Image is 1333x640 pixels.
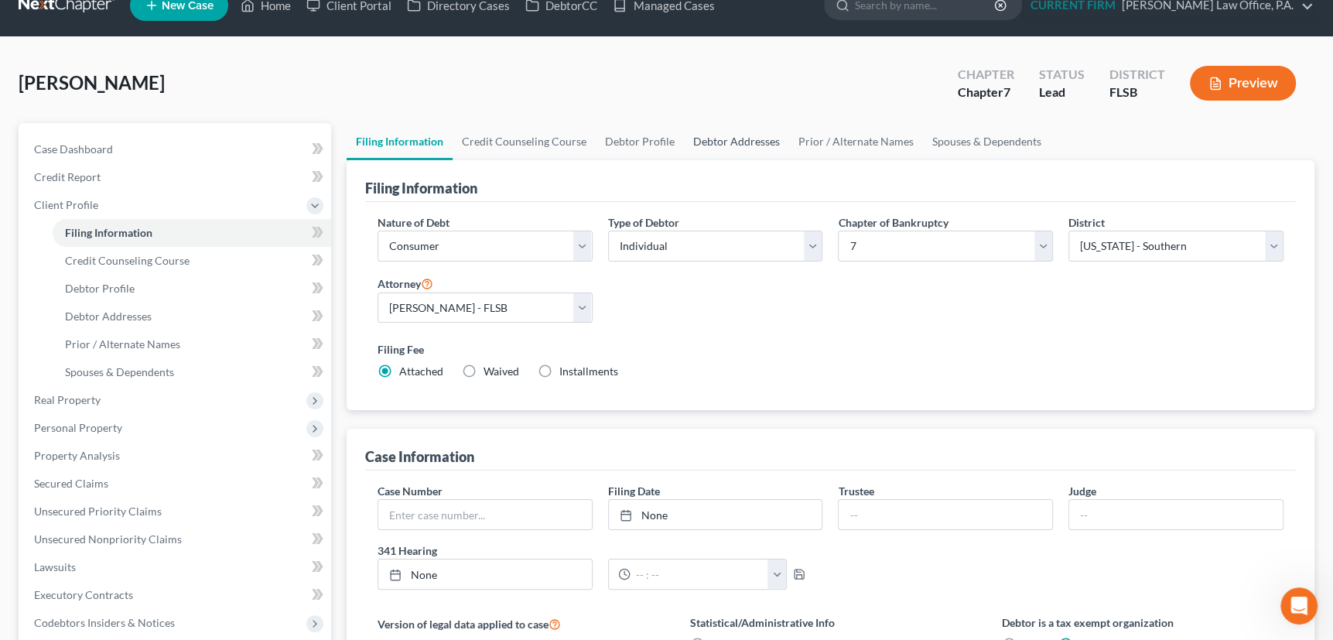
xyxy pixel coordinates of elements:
[73,507,86,519] button: Upload attachment
[25,91,220,119] b: 🚨ATTN: [GEOGRAPHIC_DATA] of [US_STATE]
[242,6,272,36] button: Home
[12,81,254,244] div: 🚨ATTN: [GEOGRAPHIC_DATA] of [US_STATE]The court has added a new Credit Counseling Field that we n...
[34,142,113,156] span: Case Dashboard
[609,500,822,529] a: None
[53,247,331,275] a: Credit Counseling Course
[75,15,130,26] h1: Operator
[22,442,331,470] a: Property Analysis
[34,532,182,546] span: Unsecured Nonpriority Claims
[53,275,331,303] a: Debtor Profile
[34,560,76,573] span: Lawsuits
[1190,66,1296,101] button: Preview
[34,421,122,434] span: Personal Property
[608,214,679,231] label: Type of Debtor
[378,614,659,633] label: Version of legal data applied to case
[22,135,331,163] a: Case Dashboard
[1039,66,1085,84] div: Status
[34,198,98,211] span: Client Profile
[958,66,1014,84] div: Chapter
[399,364,443,378] span: Attached
[378,274,433,293] label: Attorney
[365,447,474,466] div: Case Information
[559,364,618,378] span: Installments
[1068,483,1096,499] label: Judge
[789,123,923,160] a: Prior / Alternate Names
[65,254,190,267] span: Credit Counseling Course
[265,501,290,525] button: Send a message…
[22,553,331,581] a: Lawsuits
[53,219,331,247] a: Filing Information
[192,275,285,349] div: thumbs up
[13,474,296,501] textarea: Message…
[179,256,297,358] div: thumbs up
[65,365,174,378] span: Spouses & Dependents
[34,393,101,406] span: Real Property
[12,371,254,488] div: You’ll get replies here and in your email:✉️[EMAIL_ADDRESS][DOMAIN_NAME]Our usual reply time🕒A fe...
[53,303,331,330] a: Debtor Addresses
[65,310,152,323] span: Debtor Addresses
[690,614,972,631] label: Statistical/Administrative Info
[378,560,592,589] a: None
[10,6,39,36] button: go back
[1280,587,1318,625] iframe: Intercom live chat
[34,505,162,518] span: Unsecured Priority Claims
[19,71,165,94] span: [PERSON_NAME]
[34,588,133,601] span: Executory Contracts
[1039,84,1085,101] div: Lead
[44,9,69,33] img: Profile image for Operator
[53,330,331,358] a: Prior / Alternate Names
[25,380,241,440] div: You’ll get replies here and in your email: ✉️
[49,507,61,519] button: Gif picker
[378,214,449,231] label: Nature of Debt
[453,123,596,160] a: Credit Counseling Course
[22,470,331,498] a: Secured Claims
[923,123,1051,160] a: Spouses & Dependents
[22,498,331,525] a: Unsecured Priority Claims
[22,581,331,609] a: Executory Contracts
[684,123,789,160] a: Debtor Addresses
[25,449,241,479] div: Our usual reply time 🕒
[1003,84,1010,99] span: 7
[378,483,443,499] label: Case Number
[631,560,769,589] input: -- : --
[12,256,297,371] div: user says…
[378,500,592,529] input: Enter case number...
[608,483,660,499] label: Filing Date
[22,163,331,191] a: Credit Report
[839,500,1052,529] input: --
[378,341,1283,358] label: Filing Fee
[22,525,331,553] a: Unsecured Nonpriority Claims
[38,464,111,477] b: A few hours
[370,542,831,559] label: 341 Hearing
[596,123,684,160] a: Debtor Profile
[958,84,1014,101] div: Chapter
[65,282,135,295] span: Debtor Profile
[838,214,948,231] label: Chapter of Bankruptcy
[1068,214,1105,231] label: District
[347,123,453,160] a: Filing Information
[484,364,519,378] span: Waived
[65,337,180,351] span: Prior / Alternate Names
[53,358,331,386] a: Spouses & Dependents
[34,477,108,490] span: Secured Claims
[1002,614,1283,631] label: Debtor is a tax exempt organization
[365,179,477,197] div: Filing Information
[65,226,152,239] span: Filing Information
[12,81,297,256] div: Katie says…
[34,616,175,629] span: Codebtors Insiders & Notices
[272,6,299,34] div: Close
[34,449,120,462] span: Property Analysis
[98,507,111,519] button: Start recording
[1069,500,1283,529] input: --
[24,507,36,519] button: Emoji picker
[1109,66,1165,84] div: District
[12,371,297,522] div: Operator says…
[34,170,101,183] span: Credit Report
[1109,84,1165,101] div: FLSB
[25,412,148,440] b: [EMAIL_ADDRESS][DOMAIN_NAME]
[838,483,873,499] label: Trustee
[25,128,241,234] div: The court has added a new Credit Counseling Field that we need to update upon filing. Please remo...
